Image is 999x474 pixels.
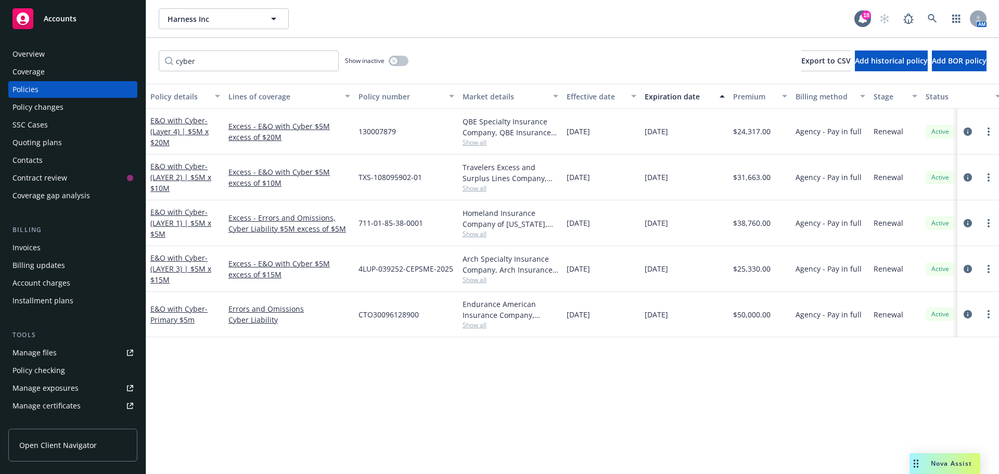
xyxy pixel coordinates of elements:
[932,56,987,66] span: Add BOR policy
[463,162,558,184] div: Travelers Excess and Surplus Lines Company, Travelers Insurance, Corvus Insurance (Travelers)
[733,217,771,228] span: $38,760.00
[8,362,137,379] a: Policy checking
[733,263,771,274] span: $25,330.00
[224,84,354,109] button: Lines of coverage
[12,415,65,432] div: Manage claims
[733,172,771,183] span: $31,663.00
[910,453,980,474] button: Nova Assist
[150,207,211,239] a: E&O with Cyber
[962,171,974,184] a: circleInformation
[12,117,48,133] div: SSC Cases
[12,187,90,204] div: Coverage gap analysis
[12,81,39,98] div: Policies
[8,46,137,62] a: Overview
[796,91,854,102] div: Billing method
[930,219,951,228] span: Active
[8,330,137,340] div: Tools
[855,50,928,71] button: Add historical policy
[791,84,869,109] button: Billing method
[982,125,995,138] a: more
[354,84,458,109] button: Policy number
[874,263,903,274] span: Renewal
[463,91,547,102] div: Market details
[358,217,423,228] span: 711-01-85-38-0001
[463,138,558,147] span: Show all
[12,170,67,186] div: Contract review
[930,127,951,136] span: Active
[567,126,590,137] span: [DATE]
[159,8,289,29] button: Harness Inc
[8,81,137,98] a: Policies
[358,263,453,274] span: 4LUP-039252-CEPSME-2025
[931,459,972,468] span: Nova Assist
[869,84,921,109] button: Stage
[463,184,558,193] span: Show all
[358,126,396,137] span: 130007879
[796,126,862,137] span: Agency - Pay in full
[8,257,137,274] a: Billing updates
[874,309,903,320] span: Renewal
[8,398,137,414] a: Manage certificates
[8,225,137,235] div: Billing
[8,415,137,432] a: Manage claims
[796,217,862,228] span: Agency - Pay in full
[12,134,62,151] div: Quoting plans
[733,309,771,320] span: $50,000.00
[8,239,137,256] a: Invoices
[930,310,951,319] span: Active
[874,126,903,137] span: Renewal
[926,91,989,102] div: Status
[228,303,350,314] a: Errors and Omissions
[874,91,906,102] div: Stage
[562,84,641,109] button: Effective date
[8,380,137,396] span: Manage exposures
[645,217,668,228] span: [DATE]
[733,126,771,137] span: $24,317.00
[150,253,211,285] span: - (LAYER 3) | $5M x $15M
[874,8,895,29] a: Start snowing
[796,309,862,320] span: Agency - Pay in full
[358,309,419,320] span: CTO30096128900
[874,172,903,183] span: Renewal
[168,14,258,24] span: Harness Inc
[150,304,208,325] a: E&O with Cyber
[930,264,951,274] span: Active
[8,99,137,116] a: Policy changes
[8,152,137,169] a: Contacts
[910,453,923,474] div: Drag to move
[44,15,76,23] span: Accounts
[962,125,974,138] a: circleInformation
[922,8,943,29] a: Search
[12,344,57,361] div: Manage files
[463,299,558,321] div: Endurance American Insurance Company, Sompo International
[19,440,97,451] span: Open Client Navigator
[12,63,45,80] div: Coverage
[8,275,137,291] a: Account charges
[641,84,729,109] button: Expiration date
[8,4,137,33] a: Accounts
[946,8,967,29] a: Switch app
[855,56,928,66] span: Add historical policy
[150,116,209,147] a: E&O with Cyber
[12,239,41,256] div: Invoices
[228,212,350,234] a: Excess - Errors and Omissions, Cyber Liability $5M excess of $5M
[345,56,385,65] span: Show inactive
[8,134,137,151] a: Quoting plans
[8,292,137,309] a: Installment plans
[358,172,422,183] span: TXS-108095902-01
[645,172,668,183] span: [DATE]
[962,308,974,321] a: circleInformation
[159,50,339,71] input: Filter by keyword...
[932,50,987,71] button: Add BOR policy
[898,8,919,29] a: Report a Bug
[463,208,558,229] div: Homeland Insurance Company of [US_STATE], Intact Insurance
[8,187,137,204] a: Coverage gap analysis
[862,10,871,20] div: 18
[982,217,995,229] a: more
[12,398,81,414] div: Manage certificates
[146,84,224,109] button: Policy details
[801,50,851,71] button: Export to CSV
[228,91,339,102] div: Lines of coverage
[463,321,558,329] span: Show all
[12,292,73,309] div: Installment plans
